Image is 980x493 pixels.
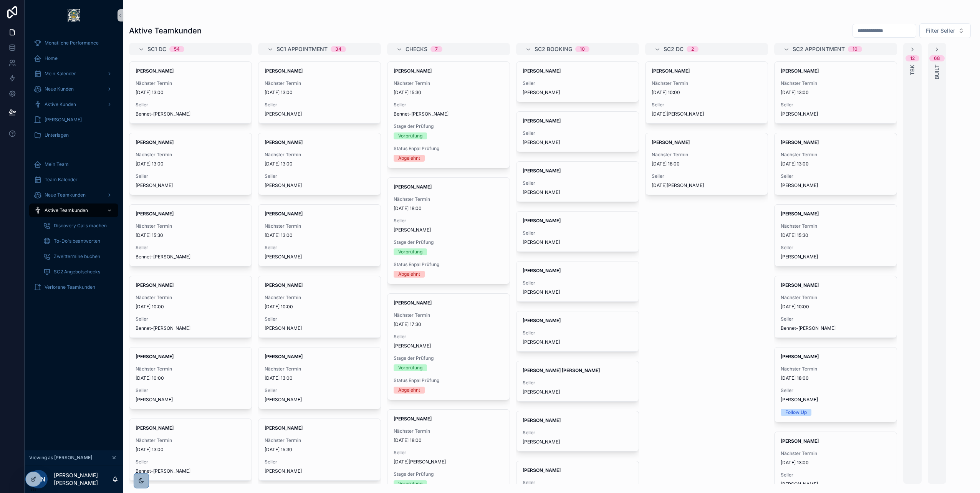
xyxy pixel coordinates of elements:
a: [PERSON_NAME]Nächster Termin[DATE] 15:30Seller[PERSON_NAME] [774,204,897,266]
span: Built [933,65,941,79]
a: [PERSON_NAME]Nächster Termin[DATE] 13:00SellerBennet-[PERSON_NAME] [129,61,252,124]
span: [PERSON_NAME] [523,239,632,245]
span: Stage der Prüfung [394,355,503,361]
span: Aktive Kunden [45,101,76,108]
strong: [PERSON_NAME] [781,438,819,444]
span: Seller [136,316,245,322]
a: [PERSON_NAME]Nächster Termin[DATE] 13:00Seller[PERSON_NAME] [129,133,252,195]
p: [PERSON_NAME] [PERSON_NAME] [54,471,112,487]
span: [DATE] 13:00 [265,375,374,381]
span: [PERSON_NAME] [523,339,632,345]
span: [DATE] 13:00 [265,232,374,238]
div: scrollable content [25,31,123,304]
strong: [PERSON_NAME] [136,354,174,359]
span: [DATE] 10:00 [781,304,891,310]
span: Home [45,55,58,61]
div: 68 [934,55,940,61]
span: Nächster Termin [136,152,245,158]
strong: [PERSON_NAME] [523,118,561,124]
span: Nächster Termin [136,437,245,443]
a: [PERSON_NAME]Seller[PERSON_NAME] [516,161,639,202]
span: SC2 Appointment [793,45,845,53]
span: SC2 DC [664,45,684,53]
span: Stage der Prüfung [394,123,503,129]
span: [DATE] 18:00 [394,437,503,443]
a: [PERSON_NAME]Nächster Termin[DATE] 10:00SellerBennet-[PERSON_NAME] [129,276,252,338]
span: [PERSON_NAME] [394,343,503,349]
strong: [PERSON_NAME] [523,467,561,473]
a: Aktive Teamkunden [29,203,118,217]
span: Status Enpal Prüfung [394,146,503,152]
span: Seller [136,102,245,108]
span: Bennet-[PERSON_NAME] [136,468,245,474]
a: [PERSON_NAME]Nächster Termin[DATE] 13:00Seller[PERSON_NAME] [258,133,381,195]
span: Seller [136,387,245,394]
div: Vorprüfung [398,248,422,255]
span: Seller [394,450,503,456]
a: [PERSON_NAME]Nächster Termin[DATE] 13:00Seller[PERSON_NAME] [258,204,381,266]
span: [DATE] 13:00 [136,161,245,167]
span: Nächster Termin [781,366,891,372]
span: Mein Kalender [45,71,76,77]
span: Verlorene Teamkunden [45,284,95,290]
span: [PERSON_NAME] [523,389,632,395]
strong: [PERSON_NAME] [781,211,819,217]
span: Stage der Prüfung [394,471,503,477]
span: Nächster Termin [394,80,503,86]
strong: [PERSON_NAME] [523,168,561,174]
div: Abgelehnt [398,271,420,278]
strong: [PERSON_NAME] [136,139,174,145]
a: [PERSON_NAME]Nächster Termin[DATE] 13:00Seller[PERSON_NAME] [258,347,381,409]
span: Bennet-[PERSON_NAME] [781,325,891,331]
span: Nächster Termin [136,223,245,229]
strong: [PERSON_NAME] [265,282,303,288]
span: [DATE] 15:30 [394,89,503,96]
div: 34 [335,46,341,52]
span: [PERSON_NAME] [394,227,503,233]
span: Seller [781,245,891,251]
strong: [PERSON_NAME] [523,417,561,423]
span: Nächster Termin [652,80,761,86]
div: 2 [691,46,694,52]
div: Vorprüfung [398,364,422,371]
span: Seller [781,387,891,394]
a: SC2 Angebotschecks [38,265,118,279]
span: [DATE] 18:00 [652,161,761,167]
span: Nächster Termin [394,428,503,434]
strong: [PERSON_NAME] [136,425,174,431]
strong: [PERSON_NAME] [652,68,690,74]
span: Seller [652,102,761,108]
div: Vorprüfung [398,132,422,139]
a: [PERSON_NAME]Seller[PERSON_NAME] [516,111,639,152]
a: Neue Teamkunden [29,188,118,202]
span: Seller [523,330,632,336]
span: Nächster Termin [265,437,374,443]
strong: [PERSON_NAME] [394,68,432,74]
span: Aktive Teamkunden [45,207,88,213]
span: [PERSON_NAME] [523,439,632,445]
span: [PERSON_NAME] [781,182,891,189]
span: Seller [523,130,632,136]
a: [PERSON_NAME]Seller[PERSON_NAME] [516,311,639,352]
span: [PERSON_NAME] [781,254,891,260]
span: [DATE] 13:00 [781,89,891,96]
span: [DATE] 13:00 [781,161,891,167]
strong: [PERSON_NAME] [394,300,432,306]
strong: [PERSON_NAME] [523,268,561,273]
span: SC1 Appointment [276,45,328,53]
span: Seller [523,230,632,236]
span: Filter Seller [926,27,955,35]
div: 7 [435,46,438,52]
span: Seller [523,480,632,486]
a: Monatliche Performance [29,36,118,50]
div: 10 [580,46,585,52]
span: [PERSON_NAME] [523,139,632,146]
span: [PERSON_NAME] [136,397,245,403]
a: [PERSON_NAME]Nächster Termin[DATE] 10:00Seller[DATE][PERSON_NAME] [645,61,768,124]
span: [PERSON_NAME] [781,111,891,117]
div: Vorprüfung [398,480,422,487]
strong: [PERSON_NAME] [136,282,174,288]
a: [PERSON_NAME]Nächster Termin[DATE] 15:30Seller[PERSON_NAME] [258,419,381,481]
button: Select Button [919,23,971,38]
a: [PERSON_NAME]Seller[PERSON_NAME] [516,411,639,452]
